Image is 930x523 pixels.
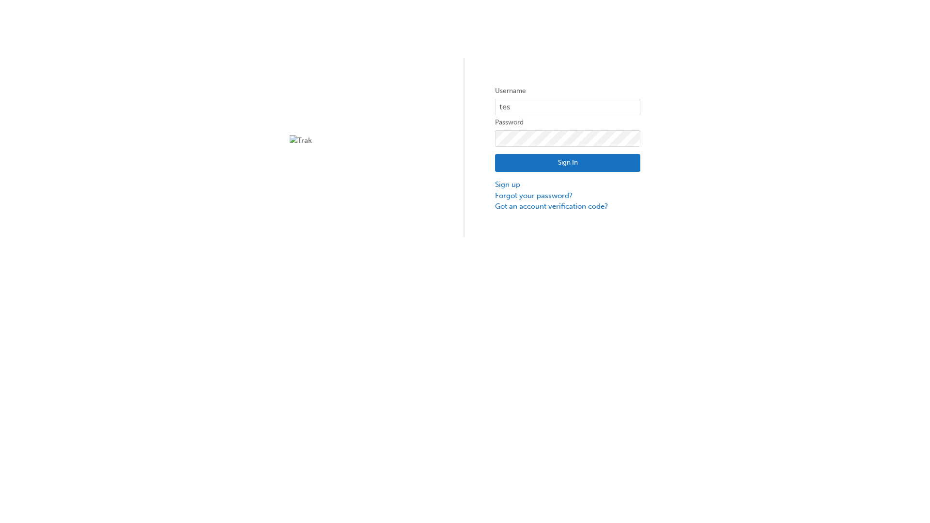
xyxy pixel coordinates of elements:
[495,201,640,212] a: Got an account verification code?
[495,117,640,128] label: Password
[495,99,640,115] input: Username
[495,85,640,97] label: Username
[495,154,640,172] button: Sign In
[290,135,435,146] img: Trak
[495,179,640,190] a: Sign up
[495,190,640,201] a: Forgot your password?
